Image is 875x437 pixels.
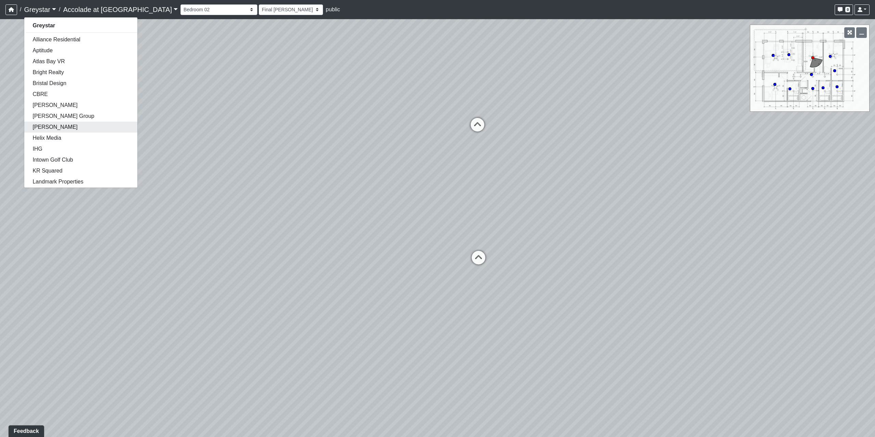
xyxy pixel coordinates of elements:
a: IHG [24,144,137,154]
a: Aptitude [24,45,137,56]
a: [PERSON_NAME] [24,100,137,111]
a: Landmark Properties [24,176,137,187]
a: Bright Realty [24,67,137,78]
strong: Greystar [32,23,55,28]
a: [PERSON_NAME] [24,122,137,133]
span: / [56,3,63,16]
span: 0 [845,7,850,12]
span: / [17,3,24,16]
iframe: Ybug feedback widget [5,423,45,437]
a: Accolade at [GEOGRAPHIC_DATA] [63,3,178,16]
a: Lang Partners [24,187,137,198]
a: Helix Media [24,133,137,144]
a: Greystar [24,3,56,16]
a: Greystar [24,20,137,31]
a: [PERSON_NAME] Group [24,111,137,122]
a: KR Squared [24,165,137,176]
div: Greystar [24,17,138,188]
a: Intown Golf Club [24,154,137,165]
a: Alliance Residential [24,34,137,45]
span: public [326,6,340,12]
a: CBRE [24,89,137,100]
button: 0 [835,4,853,15]
a: Atlas Bay VR [24,56,137,67]
a: Bristal Design [24,78,137,89]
